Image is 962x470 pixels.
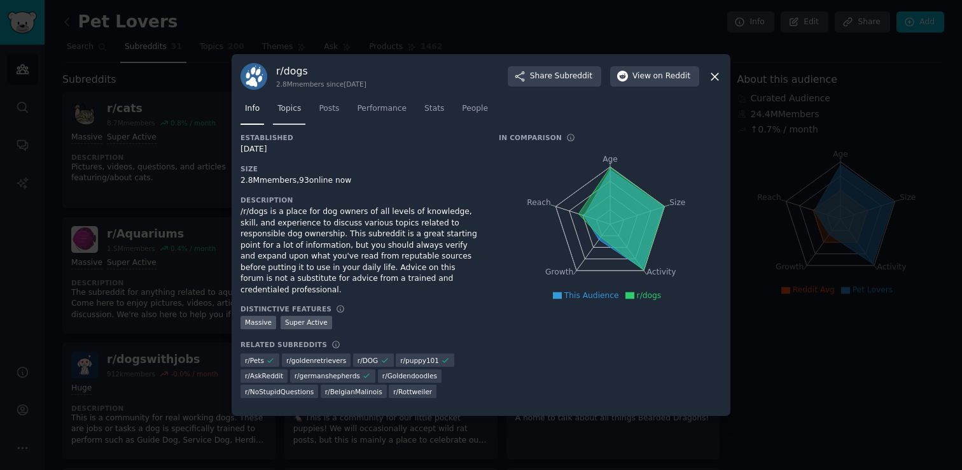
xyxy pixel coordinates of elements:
span: r/ Pets [245,356,264,365]
span: Share [530,71,592,82]
span: r/ germanshepherds [295,371,360,380]
h3: Description [240,196,481,204]
h3: Distinctive Features [240,304,331,313]
a: Posts [314,99,344,125]
span: on Reddit [653,71,690,82]
div: 2.8M members, 93 online now [240,175,481,187]
span: r/ BelgianMalinois [325,387,382,396]
span: Topics [277,103,301,115]
span: Posts [319,103,339,115]
span: This Audience [564,291,619,300]
a: Performance [352,99,411,125]
button: ShareSubreddit [508,66,601,87]
span: r/ DOG [358,356,378,365]
div: Super Active [281,316,332,329]
div: [DATE] [240,144,481,155]
span: Subreddit [555,71,592,82]
div: 2.8M members since [DATE] [276,80,366,89]
img: dogs [240,63,267,90]
span: r/ puppy101 [400,356,439,365]
button: Viewon Reddit [610,66,699,87]
div: Massive [240,316,276,329]
a: People [457,99,492,125]
tspan: Size [669,198,685,207]
div: /r/dogs is a place for dog owners of all levels of knowledge, skill, and experience to discuss va... [240,206,481,296]
a: Stats [420,99,449,125]
tspan: Reach [527,198,551,207]
span: r/ goldenretrievers [286,356,346,365]
h3: In Comparison [499,133,562,142]
span: r/ Goldendoodles [382,371,437,380]
span: r/dogs [637,291,662,300]
span: People [462,103,488,115]
span: r/ NoStupidQuestions [245,387,314,396]
span: Stats [424,103,444,115]
span: r/ Rottweiler [393,387,432,396]
h3: Related Subreddits [240,340,327,349]
span: View [632,71,690,82]
a: Topics [273,99,305,125]
span: Performance [357,103,407,115]
tspan: Activity [647,267,676,276]
h3: Size [240,164,481,173]
tspan: Growth [545,267,573,276]
span: r/ AskReddit [245,371,283,380]
h3: Established [240,133,481,142]
a: Info [240,99,264,125]
span: Info [245,103,260,115]
tspan: Age [603,155,618,164]
h3: r/ dogs [276,64,366,78]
